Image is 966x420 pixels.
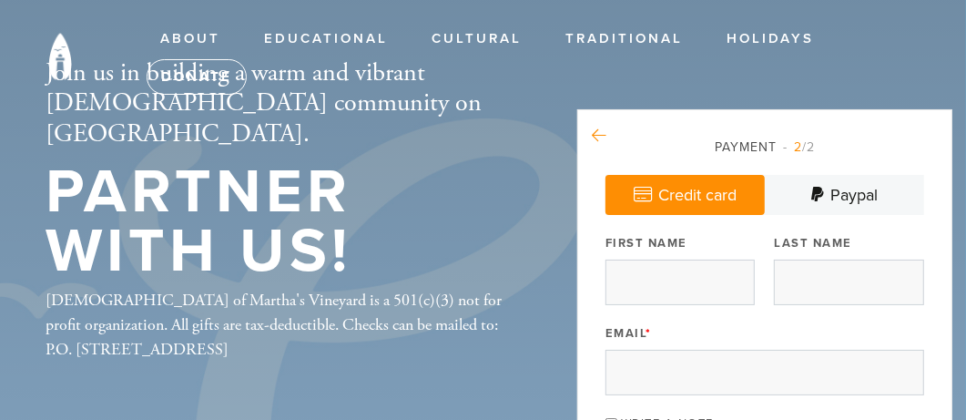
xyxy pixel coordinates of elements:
h1: Partner with us! [46,163,518,281]
a: ABOUT [147,22,234,56]
div: Payment [605,138,924,157]
a: Traditional [552,22,697,56]
a: Cultural [418,22,535,56]
span: This field is required. [646,326,652,341]
h2: Join us in building a warm and vibrant [DEMOGRAPHIC_DATA] community on [GEOGRAPHIC_DATA]. [46,58,518,150]
div: [DEMOGRAPHIC_DATA] of Martha's Vineyard is a 501(c)(3) not for profit organization. All gifts are... [46,288,518,362]
label: Last Name [774,235,852,251]
label: Email [605,325,652,342]
img: Chabad-on-the-Vineyard---Flame-ICON.png [27,24,93,89]
label: First Name [605,235,687,251]
a: Credit card [605,175,765,215]
a: Donate [147,59,247,96]
span: /2 [783,139,815,155]
a: Holidays [713,22,828,56]
span: 2 [794,139,802,155]
a: Paypal [765,175,924,215]
a: Educational [250,22,402,56]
